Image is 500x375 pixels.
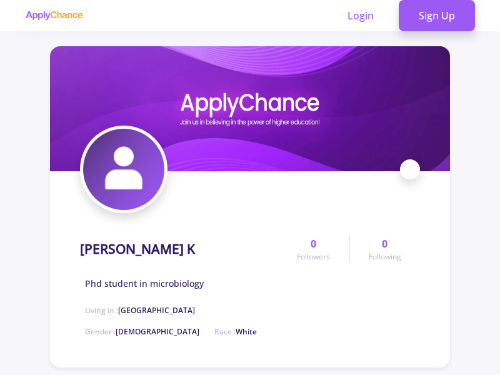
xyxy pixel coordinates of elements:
span: 0 [311,236,316,251]
a: 0Followers [278,236,349,262]
span: Gender : [85,326,199,337]
span: Living in : [85,305,195,316]
img: Narges Kavatar [83,129,164,210]
span: Followers [297,251,330,262]
span: Following [369,251,401,262]
span: Race : [214,326,257,337]
span: White [236,326,257,337]
a: 0Following [349,236,420,262]
span: 0 [382,236,387,251]
span: [GEOGRAPHIC_DATA] [118,305,195,316]
img: applychance logo text only [25,11,83,21]
img: Narges Kcover image [50,46,450,171]
h1: [PERSON_NAME] K [80,241,195,257]
span: [DEMOGRAPHIC_DATA] [116,326,199,337]
span: Phd student in microbiology [85,277,204,290]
